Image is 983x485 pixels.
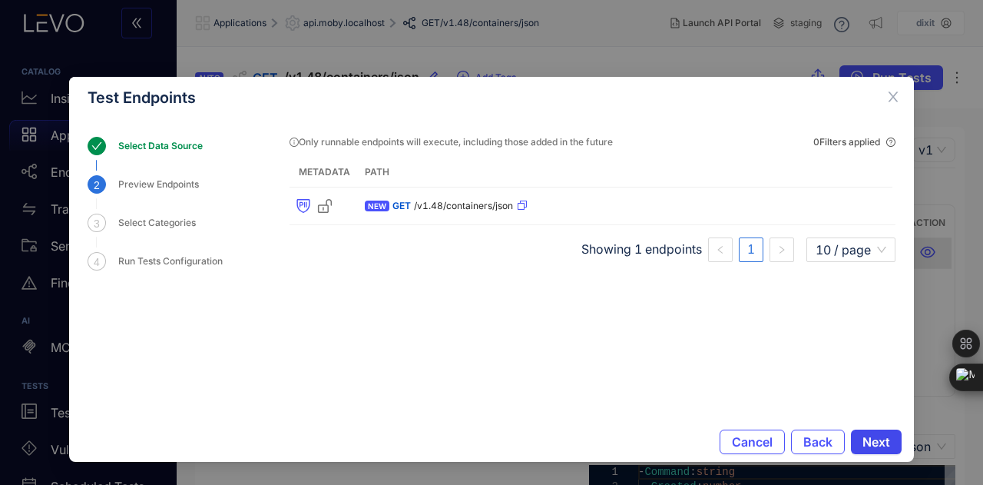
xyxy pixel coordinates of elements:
span: Back [803,435,832,449]
div: Page Size [806,238,895,262]
button: Close [872,77,914,118]
a: 1 [740,238,763,261]
div: Select Data Source [118,137,212,155]
span: question-circle [886,138,895,147]
button: Next [851,430,902,454]
span: close [886,90,900,104]
div: 0 Filters applied [813,137,895,148]
div: 2Preview Endpoints [88,175,290,212]
span: left [716,245,725,254]
div: Only runnable endpoints will execute, including those added in the future [290,137,613,148]
span: info-circle [290,138,299,147]
th: Path [359,158,892,188]
span: check [91,141,102,151]
li: Previous Page [708,238,733,262]
button: right [770,238,794,262]
span: Cancel [732,435,773,449]
span: 4 [94,256,100,268]
span: Next [862,435,890,449]
span: /v1.48/containers/json [414,201,513,211]
div: 4Run Tests Configuration [88,252,290,289]
th: metadata [290,158,359,188]
div: Preview Endpoints [118,175,208,194]
span: right [777,245,786,254]
div: Test Endpoints [88,89,895,106]
span: 10 / page [816,238,886,261]
button: Back [791,430,845,454]
button: left [708,238,733,262]
button: Cancel [720,430,785,454]
li: Showing 1 endpoints [581,238,702,262]
span: GET [392,200,411,211]
li: Next Page [770,238,794,262]
span: NEW [365,201,389,211]
span: 2 [94,179,100,191]
div: 3Select Categories [88,214,290,251]
div: Select Data Source [88,137,290,174]
div: Select Categories [118,214,205,232]
span: 3 [94,218,100,230]
li: 1 [739,238,763,262]
div: Run Tests Configuration [118,252,232,271]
